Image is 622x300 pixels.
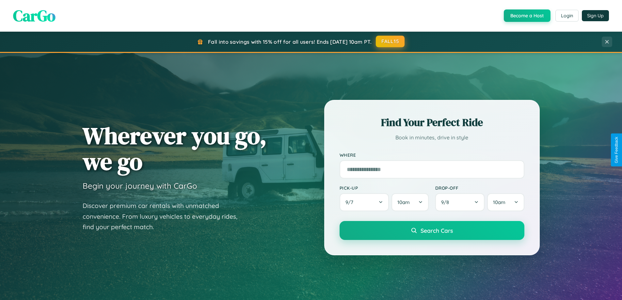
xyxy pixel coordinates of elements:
button: 9/8 [435,193,485,211]
button: Become a Host [504,9,550,22]
button: FALL15 [376,36,405,47]
button: 9/7 [340,193,389,211]
p: Discover premium car rentals with unmatched convenience. From luxury vehicles to everyday rides, ... [83,200,246,232]
span: 9 / 7 [345,199,357,205]
h1: Wherever you go, we go [83,123,267,174]
label: Pick-up [340,185,429,191]
label: Drop-off [435,185,524,191]
div: Give Feedback [614,137,619,163]
button: 10am [487,193,524,211]
button: Sign Up [582,10,609,21]
span: CarGo [13,5,56,26]
span: Fall into savings with 15% off for all users! Ends [DATE] 10am PT. [208,39,372,45]
p: Book in minutes, drive in style [340,133,524,142]
span: 10am [397,199,410,205]
span: 9 / 8 [441,199,452,205]
span: 10am [493,199,505,205]
h2: Find Your Perfect Ride [340,115,524,130]
button: 10am [391,193,428,211]
label: Where [340,152,524,158]
button: Login [555,10,579,22]
h3: Begin your journey with CarGo [83,181,197,191]
button: Search Cars [340,221,524,240]
span: Search Cars [421,227,453,234]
